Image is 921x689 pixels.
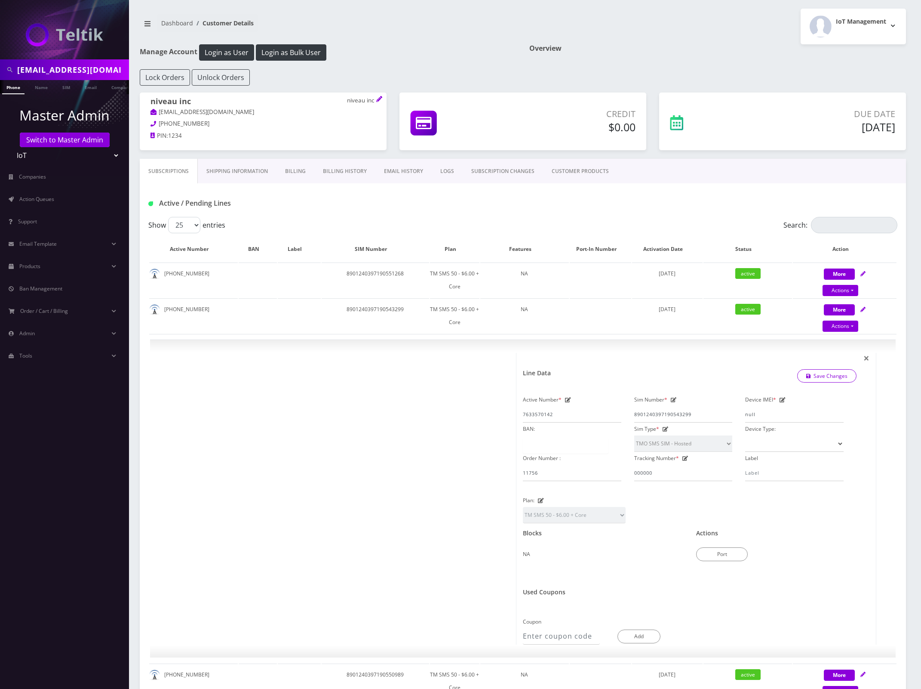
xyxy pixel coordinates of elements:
td: 8901240397190543299 [322,298,429,333]
h5: $0.00 [510,120,635,133]
td: NA [480,263,569,297]
span: Companies [19,173,46,180]
span: × [863,351,869,365]
th: Features: activate to sort column ascending [480,237,569,262]
nav: breadcrumb [140,14,516,39]
span: Products [19,263,40,270]
button: More [824,670,855,681]
th: BAN: activate to sort column ascending [239,237,276,262]
a: Name [31,80,52,93]
a: EMAIL HISTORY [375,159,432,184]
span: [DATE] [659,306,675,313]
th: SIM Number: activate to sort column ascending [322,237,429,262]
td: [PHONE_NUMBER] [149,298,238,333]
button: IoT Management [801,9,906,44]
label: Coupon [523,615,541,628]
a: Billing History [314,159,375,184]
input: Search in Company [17,62,127,78]
a: [EMAIL_ADDRESS][DOMAIN_NAME] [150,108,254,117]
h1: Used Coupons [523,589,565,596]
button: More [824,304,855,315]
h5: [DATE] [749,120,895,133]
td: TM SMS 50 - $6.00 + Core [430,263,479,297]
h1: Overview [529,44,906,53]
a: Email [80,80,101,93]
a: Subscriptions [140,159,198,184]
select: Showentries [168,217,200,233]
h1: niveau inc [150,97,376,108]
td: NA [480,298,569,333]
th: Status: activate to sort column ascending [703,237,792,262]
a: SUBSCRIPTION CHANGES [463,159,543,184]
label: Tracking Number [634,452,679,465]
button: Add [617,630,660,643]
img: IoT [26,23,103,46]
td: [PHONE_NUMBER] [149,263,238,297]
button: Login as User [199,44,254,61]
input: Label [745,465,844,481]
a: Phone [2,80,25,94]
p: Due Date [749,108,895,120]
label: Order Number : [523,452,561,465]
label: Plan: [523,494,534,507]
span: [DATE] [659,270,675,277]
img: default.png [149,670,160,680]
button: Login as Bulk User [256,44,326,61]
input: IMEI [745,406,844,423]
input: Active Number [523,406,621,423]
a: Dashboard [161,19,193,27]
th: Plan: activate to sort column ascending [430,237,479,262]
button: Unlock Orders [192,69,250,86]
a: PIN: [150,132,168,140]
label: Device IMEI [745,393,776,406]
h1: Actions [696,530,718,537]
p: Credit [510,108,635,120]
span: [PHONE_NUMBER] [159,120,209,127]
a: Company [107,80,136,93]
button: Lock Orders [140,69,190,86]
a: LOGS [432,159,463,184]
label: Active Number [523,393,562,406]
span: Tools [19,352,32,359]
p: niveau inc [347,97,376,105]
label: Sim Type [634,423,659,436]
img: default.png [149,304,160,315]
h1: Line Data [523,370,551,377]
input: Enter coupon code [523,628,600,645]
a: Actions [823,321,858,332]
input: Tracking Number [634,465,733,481]
h1: Active / Pending Lines [148,199,390,207]
label: BAN: [523,423,535,436]
span: Ban Management [19,285,62,292]
img: default.png [149,269,160,279]
th: Port-In Number: activate to sort column ascending [570,237,631,262]
li: Customer Details [193,19,254,28]
input: Order Number [523,465,621,481]
a: Billing [276,159,314,184]
label: Show entries [148,217,225,233]
th: Active Number: activate to sort column ascending [149,237,238,262]
a: Login as Bulk User [256,47,326,56]
a: Switch to Master Admin [20,133,110,147]
h2: IoT Management [836,18,886,25]
span: Action Queues [19,195,54,203]
span: active [735,268,761,279]
a: Login as User [197,47,256,56]
a: SIM [58,80,74,93]
span: Support [18,218,37,225]
span: active [735,669,761,680]
span: 1234 [168,132,182,139]
a: CUSTOMER PRODUCTS [543,159,617,184]
h1: Blocks [523,530,542,537]
span: active [735,304,761,315]
label: Search: [783,217,897,233]
span: Order / Cart / Billing [20,307,68,315]
label: Device Type: [745,423,776,436]
button: Port [696,547,748,561]
span: [DATE] [659,671,675,678]
button: More [824,269,855,280]
input: Search: [811,217,897,233]
span: Email Template [19,240,57,247]
button: Save Changes [797,370,857,383]
div: NA [523,537,683,561]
